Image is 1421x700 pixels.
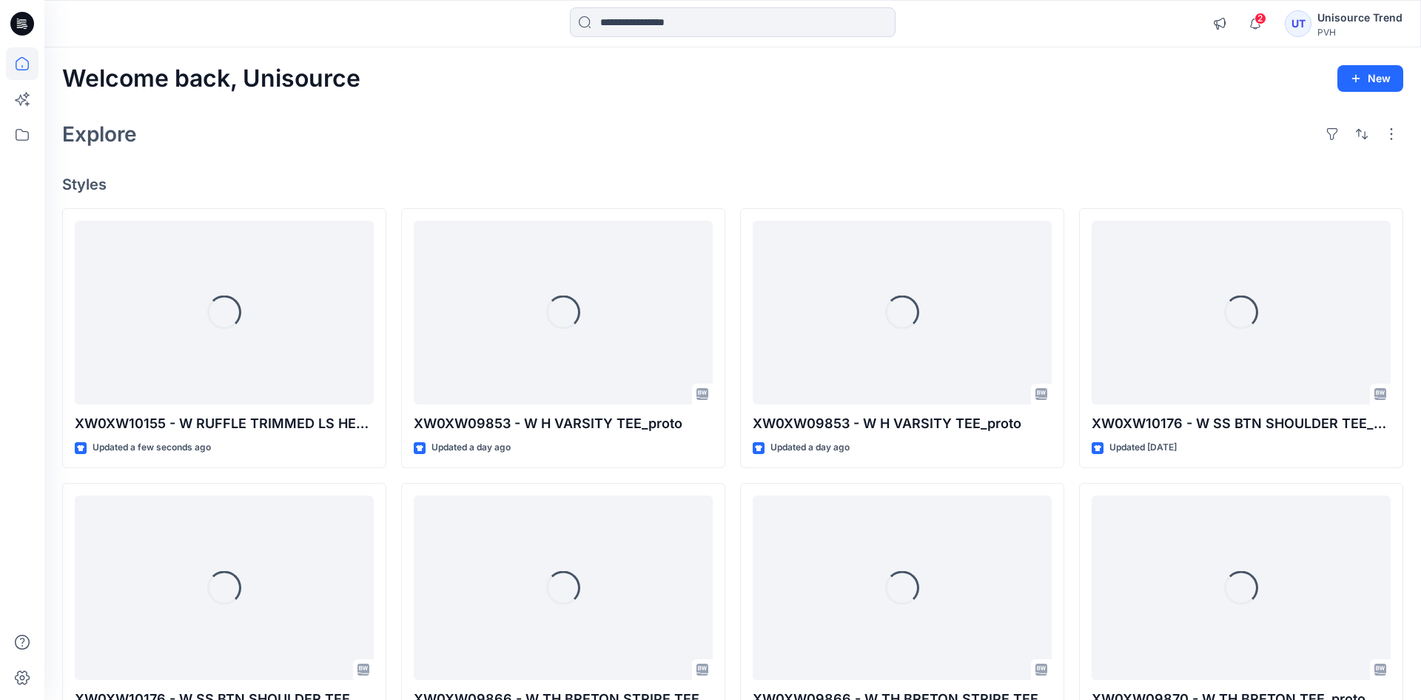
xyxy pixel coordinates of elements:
[753,413,1052,434] p: XW0XW09853 - W H VARSITY TEE_proto
[414,413,713,434] p: XW0XW09853 - W H VARSITY TEE_proto
[1285,10,1311,37] div: UT
[770,440,850,456] p: Updated a day ago
[1317,9,1402,27] div: Unisource Trend
[1254,13,1266,24] span: 2
[62,65,360,93] h2: Welcome back, Unisource
[1109,440,1177,456] p: Updated [DATE]
[75,413,374,434] p: XW0XW10155 - W RUFFLE TRIMMED LS HENLEY_proto
[1317,27,1402,38] div: PVH
[431,440,511,456] p: Updated a day ago
[93,440,211,456] p: Updated a few seconds ago
[62,176,1403,193] h4: Styles
[1337,65,1403,92] button: New
[1092,413,1391,434] p: XW0XW10176 - W SS BTN SHOULDER TEE_proto
[62,122,137,146] h2: Explore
